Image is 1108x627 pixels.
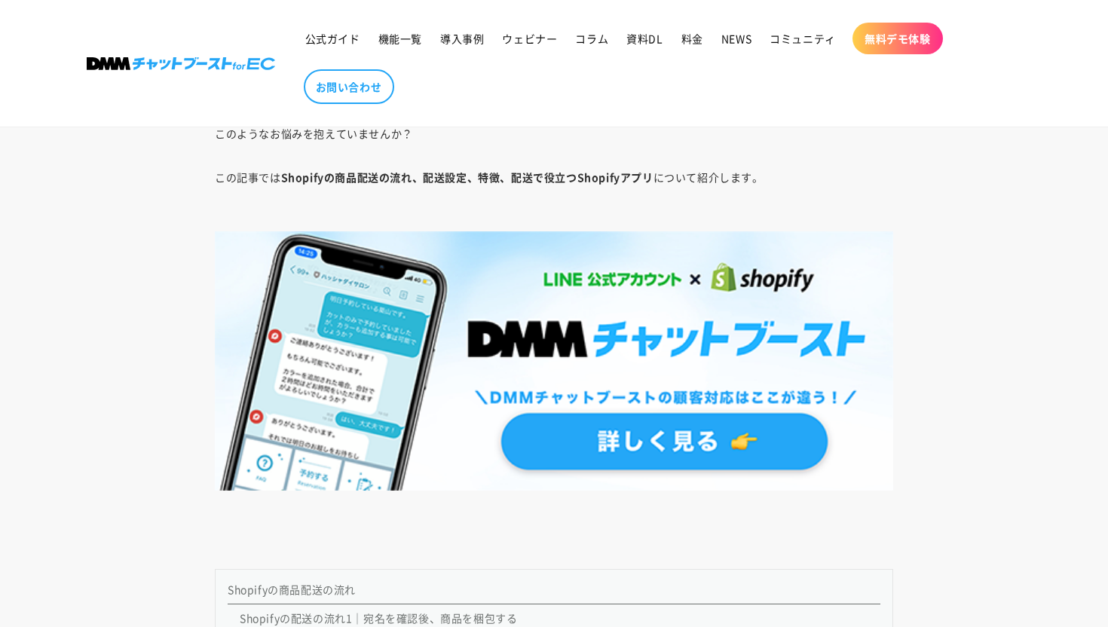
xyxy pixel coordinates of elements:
[721,32,751,45] span: NEWS
[215,123,893,144] p: このようなお悩みを抱えていませんか？
[712,23,761,54] a: NEWS
[575,32,608,45] span: コラム
[617,23,672,54] a: 資料DL
[228,582,356,597] a: Shopifyの商品配送の流れ
[296,23,369,54] a: 公式ガイド
[566,23,617,54] a: コラム
[852,23,943,54] a: 無料デモ体験
[369,23,431,54] a: 機能一覧
[304,69,394,104] a: お問い合わせ
[316,80,382,93] span: お問い合わせ
[87,57,275,70] img: 株式会社DMM Boost
[281,170,653,185] strong: Shopifyの商品配送の流れ、配送設定、特徴、配送で役立つShopifyアプリ
[378,32,422,45] span: 機能一覧
[215,167,893,209] p: この記事では について紹介します。
[626,32,663,45] span: 資料DL
[240,610,517,625] a: Shopifyの配送の流れ1｜宛名を確認後、商品を梱包する
[215,231,893,491] img: DMMチャットブーストforEC
[431,23,493,54] a: 導入事例
[493,23,566,54] a: ウェビナー
[502,32,557,45] span: ウェビナー
[305,32,360,45] span: 公式ガイド
[770,32,836,45] span: コミュニティ
[440,32,484,45] span: 導入事例
[672,23,712,54] a: 料金
[865,32,931,45] span: 無料デモ体験
[681,32,703,45] span: 料金
[761,23,845,54] a: コミュニティ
